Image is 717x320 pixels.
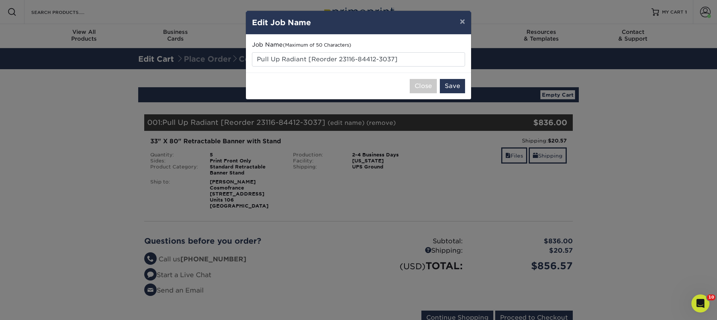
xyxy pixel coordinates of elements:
[252,17,465,28] h4: Edit Job Name
[440,79,465,93] button: Save
[410,79,437,93] button: Close
[707,294,715,300] span: 10
[252,52,465,67] input: Descriptive Name
[283,42,351,48] small: (Maximum of 50 Characters)
[252,41,351,49] label: Job Name
[691,294,709,312] iframe: Intercom live chat
[454,11,471,32] button: ×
